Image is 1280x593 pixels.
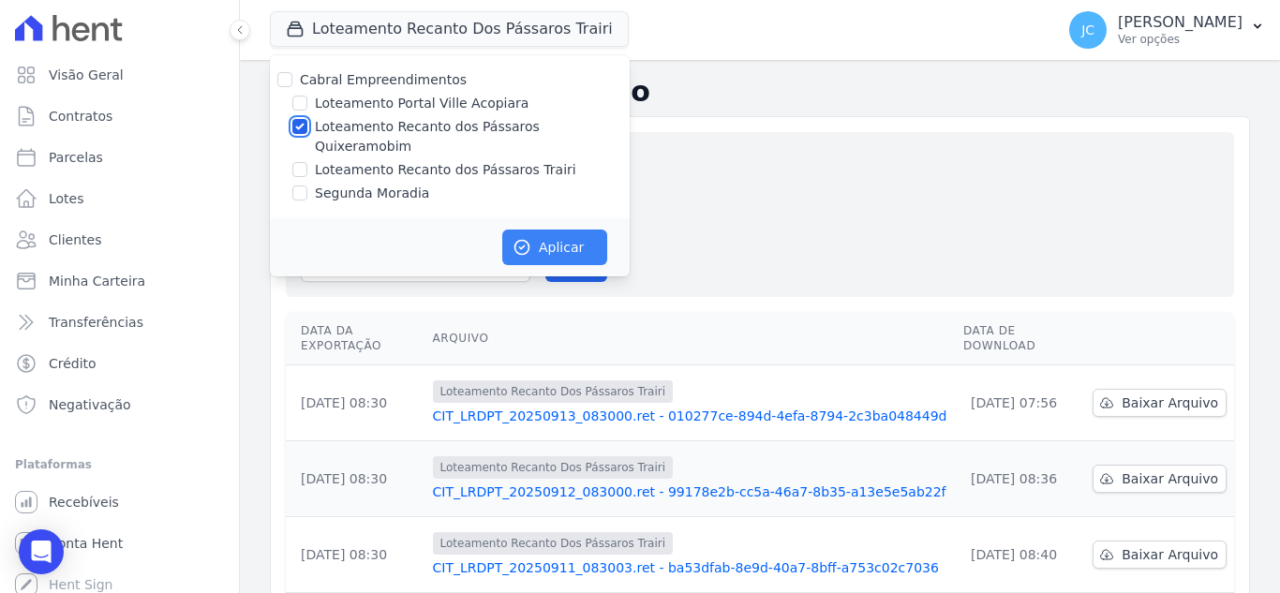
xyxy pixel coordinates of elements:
[49,148,103,167] span: Parcelas
[7,97,231,135] a: Contratos
[49,493,119,511] span: Recebíveis
[1118,13,1243,32] p: [PERSON_NAME]
[1122,545,1218,564] span: Baixar Arquivo
[49,230,101,249] span: Clientes
[7,262,231,300] a: Minha Carteira
[1093,465,1227,493] a: Baixar Arquivo
[1122,469,1218,488] span: Baixar Arquivo
[7,483,231,521] a: Recebíveis
[49,395,131,414] span: Negativação
[7,345,231,382] a: Crédito
[1054,4,1280,56] button: JC [PERSON_NAME] Ver opções
[49,354,97,373] span: Crédito
[1118,32,1243,47] p: Ver opções
[1093,541,1227,569] a: Baixar Arquivo
[956,441,1085,517] td: [DATE] 08:36
[270,11,629,47] button: Loteamento Recanto Dos Pássaros Trairi
[49,534,123,553] span: Conta Hent
[270,75,1250,109] h2: Exportações de Retorno
[49,107,112,126] span: Contratos
[7,139,231,176] a: Parcelas
[7,386,231,423] a: Negativação
[286,517,425,593] td: [DATE] 08:30
[286,365,425,441] td: [DATE] 08:30
[315,117,630,156] label: Loteamento Recanto dos Pássaros Quixeramobim
[502,230,607,265] button: Aplicar
[300,72,467,87] label: Cabral Empreendimentos
[433,456,674,479] span: Loteamento Recanto Dos Pássaros Trairi
[956,312,1085,365] th: Data de Download
[433,558,948,577] a: CIT_LRDPT_20250911_083003.ret - ba53dfab-8e9d-40a7-8bff-a753c02c7036
[7,56,231,94] a: Visão Geral
[286,312,425,365] th: Data da Exportação
[286,441,425,517] td: [DATE] 08:30
[425,312,956,365] th: Arquivo
[956,517,1085,593] td: [DATE] 08:40
[7,180,231,217] a: Lotes
[433,532,674,555] span: Loteamento Recanto Dos Pássaros Trairi
[315,94,528,113] label: Loteamento Portal Ville Acopiara
[1122,393,1218,412] span: Baixar Arquivo
[1093,389,1227,417] a: Baixar Arquivo
[7,221,231,259] a: Clientes
[956,365,1085,441] td: [DATE] 07:56
[315,184,429,203] label: Segunda Moradia
[49,66,124,84] span: Visão Geral
[49,189,84,208] span: Lotes
[433,482,948,501] a: CIT_LRDPT_20250912_083000.ret - 99178e2b-cc5a-46a7-8b35-a13e5e5ab22f
[315,160,576,180] label: Loteamento Recanto dos Pássaros Trairi
[49,272,145,290] span: Minha Carteira
[49,313,143,332] span: Transferências
[1081,23,1094,37] span: JC
[15,453,224,476] div: Plataformas
[7,525,231,562] a: Conta Hent
[7,304,231,341] a: Transferências
[433,380,674,403] span: Loteamento Recanto Dos Pássaros Trairi
[19,529,64,574] div: Open Intercom Messenger
[433,407,948,425] a: CIT_LRDPT_20250913_083000.ret - 010277ce-894d-4efa-8794-2c3ba048449d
